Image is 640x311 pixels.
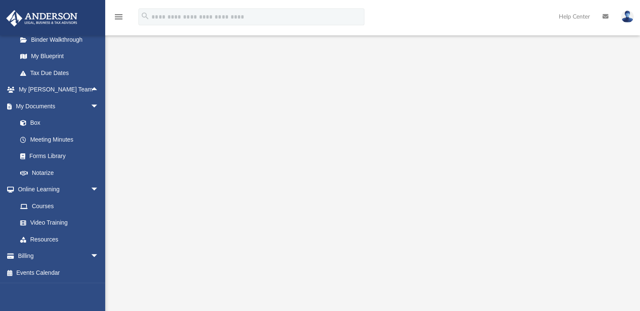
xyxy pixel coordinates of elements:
span: arrow_drop_down [90,181,107,198]
span: arrow_drop_down [90,98,107,115]
a: Tax Due Dates [12,64,112,81]
i: menu [114,12,124,22]
a: My Documentsarrow_drop_down [6,98,107,115]
i: search [141,11,150,21]
a: Binder Walkthrough [12,31,112,48]
span: arrow_drop_up [90,81,107,99]
a: Events Calendar [6,264,112,281]
img: User Pic [621,11,634,23]
a: Meeting Minutes [12,131,107,148]
span: arrow_drop_down [90,248,107,265]
a: Courses [12,198,107,214]
a: Online Learningarrow_drop_down [6,181,107,198]
a: My [PERSON_NAME] Teamarrow_drop_up [6,81,107,98]
a: My Blueprint [12,48,107,65]
a: Notarize [12,164,107,181]
a: Billingarrow_drop_down [6,248,112,265]
a: Forms Library [12,148,103,165]
a: menu [114,16,124,22]
a: Video Training [12,214,103,231]
a: Resources [12,231,107,248]
img: Anderson Advisors Platinum Portal [4,10,80,27]
a: Box [12,115,103,131]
